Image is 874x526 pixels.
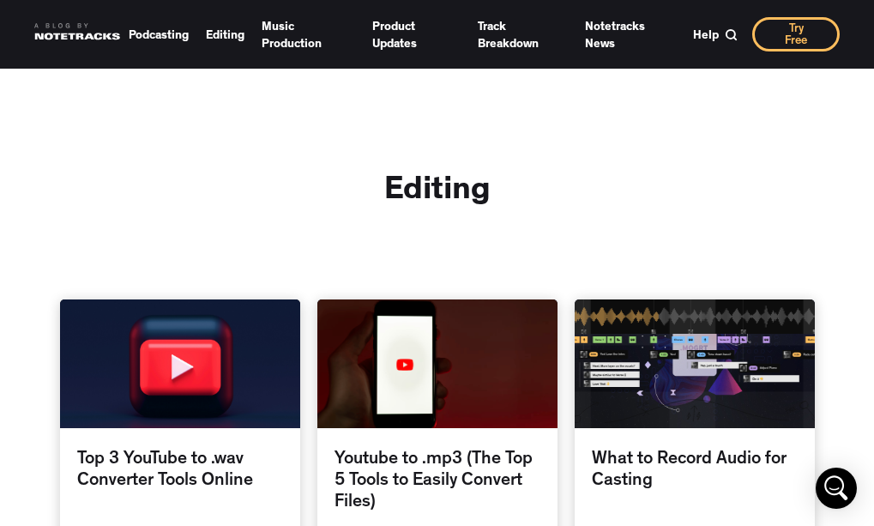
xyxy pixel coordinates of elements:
[206,22,244,47] a: Editing
[262,14,355,56] a: Music Production
[372,14,461,56] a: Product Updates
[478,14,568,56] a: Track Breakdown
[725,28,738,41] img: Search Bar
[752,17,840,51] a: Try Free
[816,468,857,509] div: Open Intercom Messenger
[585,14,676,56] a: Notetracks News
[693,22,719,47] a: Help
[129,22,189,47] a: Podcasting
[384,172,491,214] h2: Editing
